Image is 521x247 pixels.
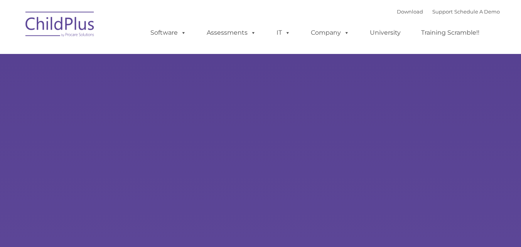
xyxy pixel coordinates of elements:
[454,8,500,15] a: Schedule A Demo
[397,8,423,15] a: Download
[22,6,99,45] img: ChildPlus by Procare Solutions
[303,25,357,40] a: Company
[199,25,264,40] a: Assessments
[362,25,408,40] a: University
[432,8,453,15] a: Support
[413,25,487,40] a: Training Scramble!!
[269,25,298,40] a: IT
[397,8,500,15] font: |
[143,25,194,40] a: Software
